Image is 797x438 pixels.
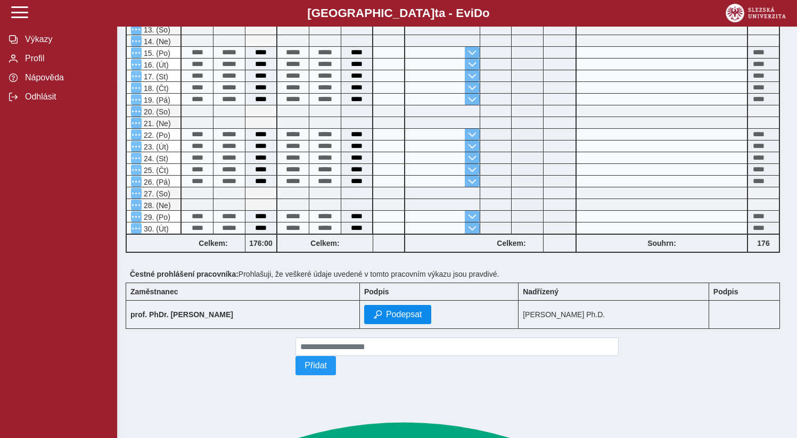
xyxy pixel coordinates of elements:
span: 15. (Po) [142,49,170,57]
button: Menu [131,211,142,222]
span: 25. (Čt) [142,166,169,175]
span: t [434,6,438,20]
b: Celkem: [277,239,373,247]
span: 14. (Ne) [142,37,171,46]
img: logo_web_su.png [726,4,786,22]
span: 24. (St) [142,154,168,163]
span: 22. (Po) [142,131,170,139]
span: D [474,6,482,20]
button: Menu [131,71,142,81]
span: 28. (Ne) [142,201,171,210]
span: 17. (St) [142,72,168,81]
b: Nadřízený [523,287,558,296]
span: 18. (Čt) [142,84,169,93]
button: Menu [131,106,142,117]
span: 29. (Po) [142,213,170,221]
b: [GEOGRAPHIC_DATA] a - Evi [32,6,765,20]
span: 23. (Út) [142,143,169,151]
b: 176:00 [245,239,276,247]
b: Podpis [713,287,738,296]
span: 13. (So) [142,26,170,34]
span: 21. (Ne) [142,119,171,128]
button: Menu [131,223,142,234]
button: Menu [131,153,142,163]
b: Souhrn: [647,239,676,247]
b: Podpis [364,287,389,296]
button: Podepsat [364,305,431,324]
b: Celkem: [480,239,543,247]
button: Menu [131,59,142,70]
button: Menu [131,188,142,199]
span: o [482,6,490,20]
span: 30. (Út) [142,225,169,233]
span: Nápověda [22,73,108,82]
button: Menu [131,164,142,175]
div: Prohlašuji, že veškeré údaje uvedené v tomto pracovním výkazu jsou pravdivé. [126,266,788,283]
b: Čestné prohlášení pracovníka: [130,270,239,278]
span: 19. (Pá) [142,96,170,104]
span: 26. (Pá) [142,178,170,186]
td: [PERSON_NAME] Ph.D. [519,301,709,329]
span: Odhlásit [22,92,108,102]
button: Menu [131,24,142,35]
button: Menu [131,129,142,140]
button: Menu [131,94,142,105]
button: Menu [131,118,142,128]
button: Menu [131,82,142,93]
button: Přidat [295,356,336,375]
span: Výkazy [22,35,108,44]
button: Menu [131,200,142,210]
span: Podepsat [386,310,422,319]
b: Zaměstnanec [130,287,178,296]
span: Přidat [305,361,327,370]
span: 20. (So) [142,108,170,116]
span: Profil [22,54,108,63]
b: prof. PhDr. [PERSON_NAME] [130,310,233,319]
span: 16. (Út) [142,61,169,69]
button: Menu [131,36,142,46]
b: 176 [748,239,779,247]
button: Menu [131,141,142,152]
span: 27. (So) [142,189,170,198]
button: Menu [131,47,142,58]
b: Celkem: [182,239,245,247]
button: Menu [131,176,142,187]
